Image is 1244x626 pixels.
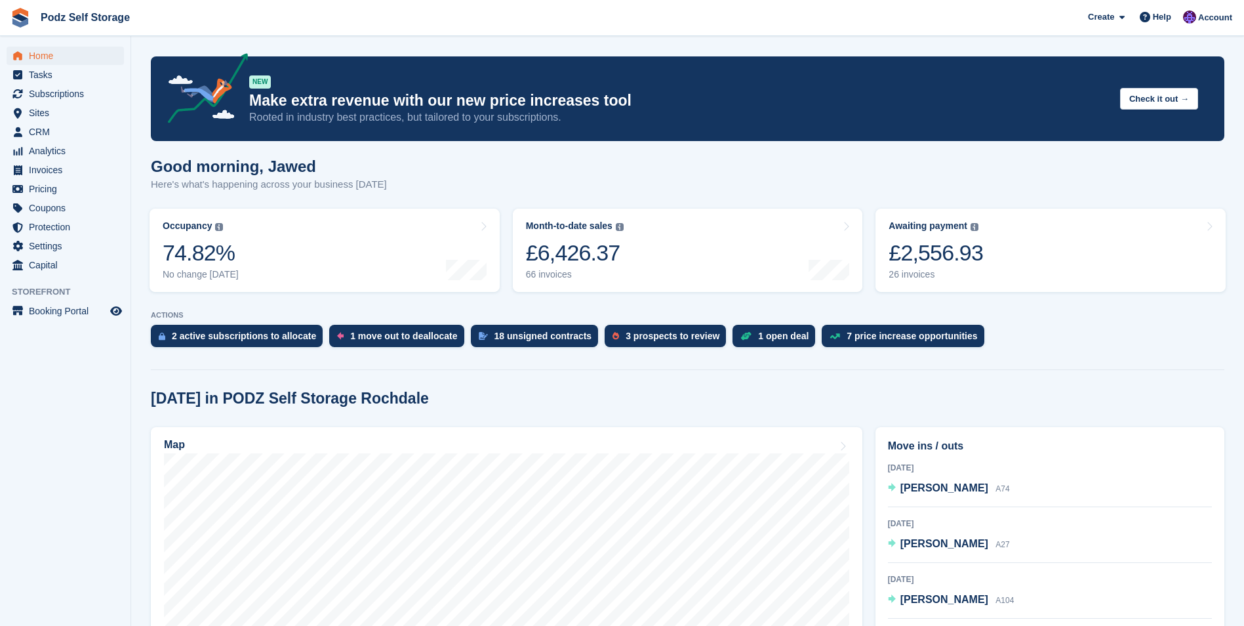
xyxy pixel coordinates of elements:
div: [DATE] [888,518,1212,530]
span: [PERSON_NAME] [900,594,988,605]
img: stora-icon-8386f47178a22dfd0bd8f6a31ec36ba5ce8667c1dd55bd0f319d3a0aa187defe.svg [10,8,30,28]
img: active_subscription_to_allocate_icon-d502201f5373d7db506a760aba3b589e785aa758c864c3986d89f69b8ff3... [159,332,165,341]
span: Booking Portal [29,302,108,320]
div: £2,556.93 [889,240,983,266]
a: menu [7,237,124,255]
div: 7 price increase opportunities [847,331,977,341]
span: Sites [29,104,108,122]
button: Check it out → [1120,88,1198,110]
a: menu [7,66,124,84]
a: [PERSON_NAME] A74 [888,480,1010,497]
a: menu [7,180,124,198]
div: Month-to-date sales [526,220,612,232]
a: menu [7,47,124,65]
div: Occupancy [163,220,212,232]
p: ACTIONS [151,311,1224,320]
p: Rooted in industry best practices, but tailored to your subscriptions. [249,110,1110,125]
a: Preview store [108,303,124,319]
div: £6,426.37 [526,240,624,266]
a: 7 price increase opportunities [822,325,990,354]
div: NEW [249,75,271,89]
span: Account [1198,11,1232,24]
a: Month-to-date sales £6,426.37 66 invoices [513,209,863,292]
span: Tasks [29,66,108,84]
h1: Good morning, Jawed [151,157,387,175]
span: Invoices [29,161,108,179]
span: A104 [995,596,1014,605]
a: menu [7,218,124,236]
span: Storefront [12,285,130,299]
a: menu [7,256,124,274]
span: Home [29,47,108,65]
a: 1 move out to deallocate [329,325,470,354]
img: contract_signature_icon-13c848040528278c33f63329250d36e43548de30e8caae1d1a13099fd9432cc5.svg [479,332,488,340]
span: A74 [995,484,1009,493]
img: icon-info-grey-7440780725fd019a000dd9b08b2336e03edf1995a4989e88bcd33f0948082b44.svg [215,223,223,231]
span: A27 [995,540,1009,549]
a: menu [7,104,124,122]
img: deal-1b604bf984904fb50ccaf53a9ad4b4a5d6e5aea283cecdc64d6e3604feb123c2.svg [740,331,752,341]
div: 1 move out to deallocate [350,331,457,341]
a: menu [7,199,124,217]
a: 18 unsigned contracts [471,325,605,354]
div: 1 open deal [758,331,809,341]
div: 2 active subscriptions to allocate [172,331,316,341]
span: CRM [29,123,108,141]
div: 26 invoices [889,269,983,280]
img: prospect-51fa495bee0391a8d652442698ab0144808aea92771e9ea1ae160a38d050c398.svg [612,332,619,340]
span: Help [1153,10,1171,24]
p: Make extra revenue with our new price increases tool [249,91,1110,110]
a: Podz Self Storage [35,7,135,28]
p: Here's what's happening across your business [DATE] [151,177,387,192]
div: 74.82% [163,240,239,266]
span: Analytics [29,142,108,160]
span: [PERSON_NAME] [900,482,988,493]
div: 18 unsigned contracts [494,331,592,341]
a: menu [7,161,124,179]
img: Jawed Chowdhary [1183,10,1196,24]
a: 1 open deal [732,325,822,354]
img: price_increase_opportunities-93ffe204e8149a01c8c9dc8f82e8f89637d9d84a8eef4429ea346261dce0b2c0.svg [830,333,840,339]
a: Awaiting payment £2,556.93 26 invoices [875,209,1226,292]
span: Subscriptions [29,85,108,103]
div: Awaiting payment [889,220,967,232]
span: Capital [29,256,108,274]
a: 3 prospects to review [605,325,732,354]
span: [PERSON_NAME] [900,538,988,549]
span: Pricing [29,180,108,198]
a: 2 active subscriptions to allocate [151,325,329,354]
img: icon-info-grey-7440780725fd019a000dd9b08b2336e03edf1995a4989e88bcd33f0948082b44.svg [616,223,624,231]
div: [DATE] [888,574,1212,585]
img: price-adjustments-announcement-icon-8257ccfd72463d97f412b2fc003d46551f7dbcb40ab6d574587a9cd5c0d94... [157,53,249,128]
img: move_outs_to_deallocate_icon-f764333ba52eb49d3ac5e1228854f67142a1ed5810a6f6cc68b1a99e826820c5.svg [337,332,344,340]
span: Protection [29,218,108,236]
div: No change [DATE] [163,269,239,280]
h2: [DATE] in PODZ Self Storage Rochdale [151,390,429,407]
h2: Map [164,439,185,451]
span: Coupons [29,199,108,217]
span: Create [1088,10,1114,24]
a: menu [7,302,124,320]
a: menu [7,85,124,103]
a: Occupancy 74.82% No change [DATE] [150,209,500,292]
a: [PERSON_NAME] A104 [888,592,1014,609]
div: 66 invoices [526,269,624,280]
img: icon-info-grey-7440780725fd019a000dd9b08b2336e03edf1995a4989e88bcd33f0948082b44.svg [971,223,978,231]
a: menu [7,142,124,160]
h2: Move ins / outs [888,438,1212,454]
span: Settings [29,237,108,255]
a: menu [7,123,124,141]
a: [PERSON_NAME] A27 [888,536,1010,553]
div: 3 prospects to review [626,331,719,341]
div: [DATE] [888,462,1212,474]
